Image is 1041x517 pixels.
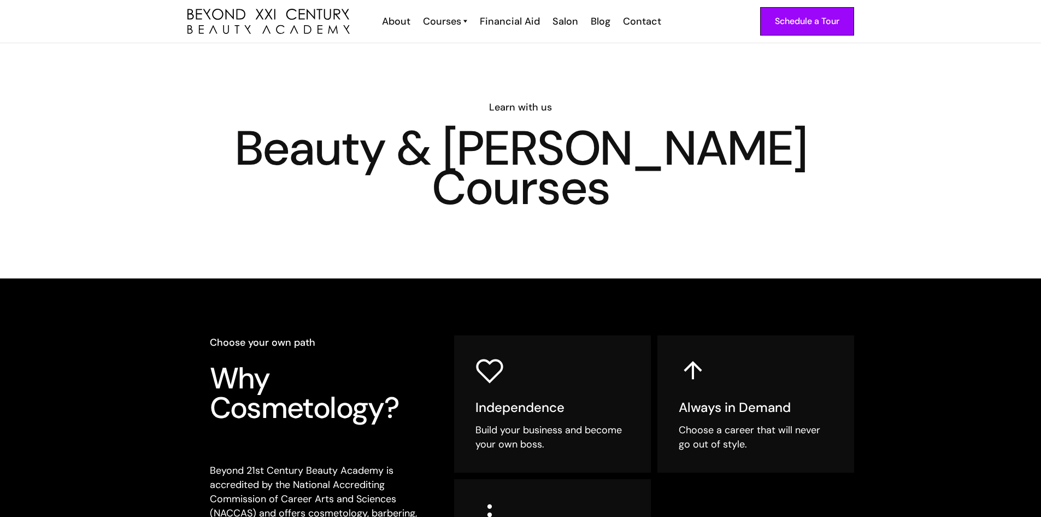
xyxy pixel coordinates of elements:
[545,14,584,28] a: Salon
[775,14,839,28] div: Schedule a Tour
[480,14,540,28] div: Financial Aid
[591,14,610,28] div: Blog
[760,7,854,36] a: Schedule a Tour
[679,423,833,451] div: Choose a career that will never go out of style.
[423,14,467,28] a: Courses
[375,14,416,28] a: About
[616,14,667,28] a: Contact
[475,399,630,416] h5: Independence
[210,335,423,350] h6: Choose your own path
[475,357,504,385] img: heart icon
[382,14,410,28] div: About
[187,100,854,114] h6: Learn with us
[473,14,545,28] a: Financial Aid
[679,399,833,416] h5: Always in Demand
[210,364,423,423] h3: Why Cosmetology?
[552,14,578,28] div: Salon
[623,14,661,28] div: Contact
[187,129,854,207] h1: Beauty & [PERSON_NAME] Courses
[475,423,630,451] div: Build your business and become your own boss.
[423,14,461,28] div: Courses
[584,14,616,28] a: Blog
[187,9,350,34] img: beyond 21st century beauty academy logo
[679,357,707,385] img: up arrow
